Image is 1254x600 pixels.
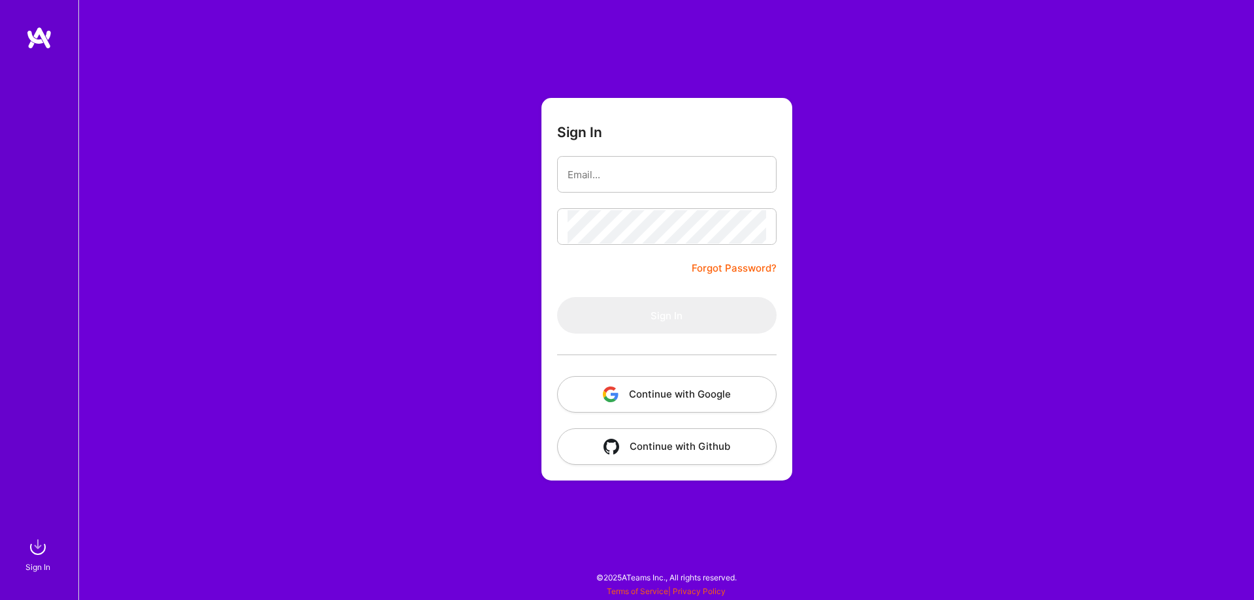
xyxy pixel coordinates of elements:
[557,124,602,140] h3: Sign In
[568,158,766,191] input: Email...
[673,586,726,596] a: Privacy Policy
[607,586,726,596] span: |
[692,261,777,276] a: Forgot Password?
[25,534,51,560] img: sign in
[557,376,777,413] button: Continue with Google
[25,560,50,574] div: Sign In
[603,387,619,402] img: icon
[78,561,1254,593] div: © 2025 ATeams Inc., All rights reserved.
[557,297,777,334] button: Sign In
[27,534,51,574] a: sign inSign In
[557,428,777,465] button: Continue with Github
[26,26,52,50] img: logo
[607,586,668,596] a: Terms of Service
[603,439,619,454] img: icon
